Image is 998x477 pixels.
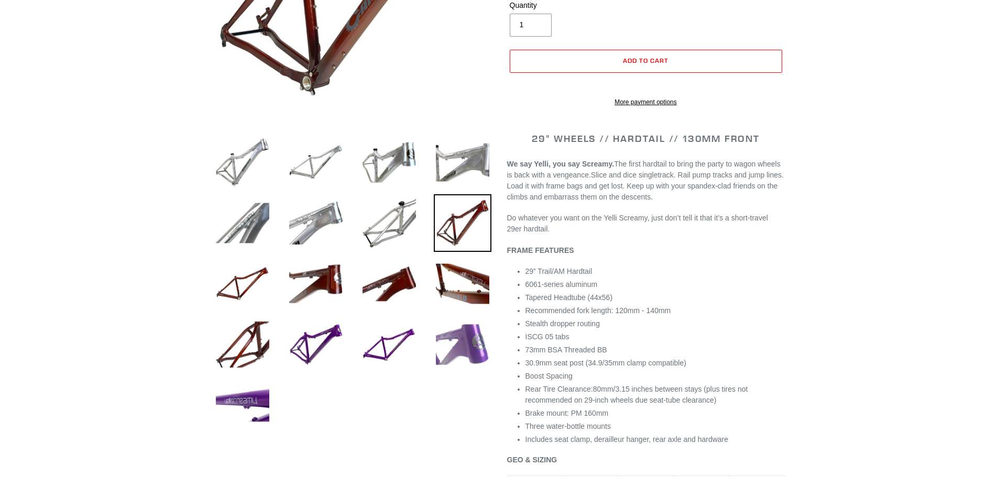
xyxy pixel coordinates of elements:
span: 6061-series aluminum [525,280,598,289]
span: Tapered Headtube (44x56) [525,293,613,302]
a: More payment options [510,97,782,107]
span: 29" WHEELS // HARDTAIL // 130MM FRONT [532,132,760,145]
img: Load image into Gallery viewer, YELLI SCREAMY - Frame Only [287,255,345,313]
img: Load image into Gallery viewer, YELLI SCREAMY - Frame Only [214,255,271,313]
p: Slice and dice singletrack. Rail pump tracks and jump lines. Load it with frame bags and get lost... [507,159,785,203]
img: Load image into Gallery viewer, YELLI SCREAMY - Frame Only [214,134,271,191]
span: 30.9mm seat post (34.9/35mm clamp compatible) [525,359,686,367]
img: Load image into Gallery viewer, YELLI SCREAMY - Frame Only [214,376,271,434]
span: Three water-bottle mounts [525,422,611,430]
span: Includes seat clamp, derailleur hanger, rear axle and hardware [525,435,729,443]
img: Load image into Gallery viewer, YELLI SCREAMY - Frame Only [434,194,491,252]
span: Brake mount: PM 160mm [525,409,609,417]
img: Load image into Gallery viewer, YELLI SCREAMY - Frame Only [287,134,345,191]
span: Add to cart [623,57,668,64]
b: We say Yelli, you say Screamy. [507,160,615,168]
span: ISCG 05 tabs [525,332,569,341]
img: Load image into Gallery viewer, YELLI SCREAMY - Frame Only [287,194,345,252]
button: Add to cart [510,50,782,73]
span: Boost Spacing [525,372,573,380]
span: Recommended fork length: 120mm - 140mm [525,306,671,315]
img: Load image into Gallery viewer, YELLI SCREAMY - Frame Only [434,255,491,313]
span: 80mm/3.15 inches between stays (plus tires not recommended on 29-inch wheels due seat-tube cleara... [525,385,748,404]
img: Load image into Gallery viewer, YELLI SCREAMY - Frame Only [214,194,271,252]
img: Load image into Gallery viewer, YELLI SCREAMY - Frame Only [287,316,345,373]
img: Load image into Gallery viewer, YELLI SCREAMY - Frame Only [360,194,418,252]
img: Load image into Gallery viewer, YELLI SCREAMY - Frame Only [214,316,271,373]
span: 73mm BSA Threaded BB [525,346,607,354]
img: Load image into Gallery viewer, YELLI SCREAMY - Frame Only [360,255,418,313]
b: GEO & SIZING [507,456,557,464]
img: Load image into Gallery viewer, YELLI SCREAMY - Frame Only [434,134,491,191]
img: Load image into Gallery viewer, YELLI SCREAMY - Frame Only [360,316,418,373]
span: Do whatever you want on the Yelli Screamy, just don’t tell it that it’s a short-travel 29er hardt... [507,214,768,233]
li: Rear Tire Clearance: [525,384,785,406]
span: Stealth dropper routing [525,319,600,328]
img: Load image into Gallery viewer, YELLI SCREAMY - Frame Only [360,134,418,191]
b: FRAME FEATURES [507,246,574,254]
span: The first hardtail to bring the party to wagon wheels is back with a vengeance. [507,160,781,179]
img: Load image into Gallery viewer, YELLI SCREAMY - Frame Only [434,316,491,373]
span: 29” Trail/AM Hardtail [525,267,593,275]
